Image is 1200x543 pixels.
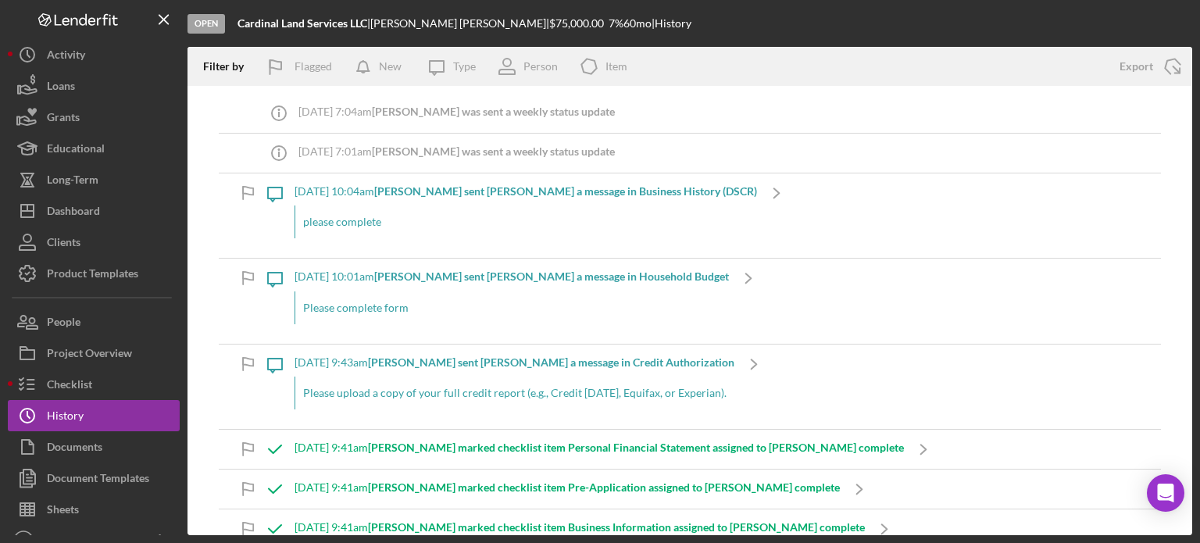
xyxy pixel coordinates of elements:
div: [DATE] 9:41am [295,521,865,534]
div: 60 mo [623,17,652,30]
div: Project Overview [47,338,132,373]
div: Open [187,14,225,34]
div: People [47,306,80,341]
div: History [47,400,84,435]
button: Activity [8,39,180,70]
button: New [348,51,417,82]
button: Grants [8,102,180,133]
button: People [8,306,180,338]
p: please complete [303,213,749,230]
p: Please upload a copy of your full credit report (e.g., Credit [DATE], Equifax, or Experian). [303,384,727,402]
div: | [237,17,370,30]
button: Product Templates [8,258,180,289]
a: [DATE] 9:41am[PERSON_NAME] marked checklist item Pre-Application assigned to [PERSON_NAME] complete [255,470,879,509]
a: [DATE] 9:41am[PERSON_NAME] marked checklist item Personal Financial Statement assigned to [PERSON... [255,430,943,469]
div: Checklist [47,369,92,404]
a: [DATE] 9:43am[PERSON_NAME] sent [PERSON_NAME] a message in Credit AuthorizationPlease upload a co... [255,345,773,429]
button: Clients [8,227,180,258]
div: Grants [47,102,80,137]
div: Sheets [47,494,79,529]
div: Product Templates [47,258,138,293]
div: Activity [47,39,85,74]
a: [DATE] 10:04am[PERSON_NAME] sent [PERSON_NAME] a message in Business History (DSCR)please complete [255,173,796,258]
p: Please complete form [303,299,721,316]
div: Person [523,60,558,73]
div: Clients [47,227,80,262]
button: Flagged [255,51,348,82]
div: [DATE] 7:01am [298,145,615,158]
div: [DATE] 9:41am [295,441,904,454]
div: Filter by [203,60,255,73]
b: [PERSON_NAME] sent [PERSON_NAME] a message in Credit Authorization [368,355,734,369]
div: [DATE] 9:43am [295,356,734,369]
div: Document Templates [47,463,149,498]
button: History [8,400,180,431]
div: $75,000.00 [549,17,609,30]
button: Loans [8,70,180,102]
button: Long-Term [8,164,180,195]
button: Project Overview [8,338,180,369]
div: Flagged [295,51,332,82]
div: [PERSON_NAME] [PERSON_NAME] | [370,17,549,30]
b: [PERSON_NAME] was sent a weekly status update [372,145,615,158]
a: [DATE] 10:01am[PERSON_NAME] sent [PERSON_NAME] a message in Household BudgetPlease complete form [255,259,768,343]
button: Educational [8,133,180,164]
div: Dashboard [47,195,100,230]
div: New [379,51,402,82]
div: 7 % [609,17,623,30]
div: [DATE] 9:41am [295,481,840,494]
b: [PERSON_NAME] sent [PERSON_NAME] a message in Household Budget [374,270,729,283]
button: Sheets [8,494,180,525]
div: Loans [47,70,75,105]
b: [PERSON_NAME] sent [PERSON_NAME] a message in Business History (DSCR) [374,184,757,198]
div: Documents [47,431,102,466]
b: [PERSON_NAME] marked checklist item Pre-Application assigned to [PERSON_NAME] complete [368,480,840,494]
div: Item [605,60,627,73]
b: [PERSON_NAME] marked checklist item Business Information assigned to [PERSON_NAME] complete [368,520,865,534]
div: [DATE] 10:04am [295,185,757,198]
b: [PERSON_NAME] was sent a weekly status update [372,105,615,118]
div: [DATE] 7:04am [298,105,615,118]
div: Educational [47,133,105,168]
b: Cardinal Land Services LLC [237,16,367,30]
div: | History [652,17,691,30]
div: Long-Term [47,164,98,199]
div: Open Intercom Messenger [1147,474,1184,512]
button: Documents [8,431,180,463]
div: [DATE] 10:01am [295,270,729,283]
button: Checklist [8,369,180,400]
button: Export [1104,51,1192,82]
div: Export [1120,51,1153,82]
button: Dashboard [8,195,180,227]
b: [PERSON_NAME] marked checklist item Personal Financial Statement assigned to [PERSON_NAME] complete [368,441,904,454]
div: Type [453,60,476,73]
button: Document Templates [8,463,180,494]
